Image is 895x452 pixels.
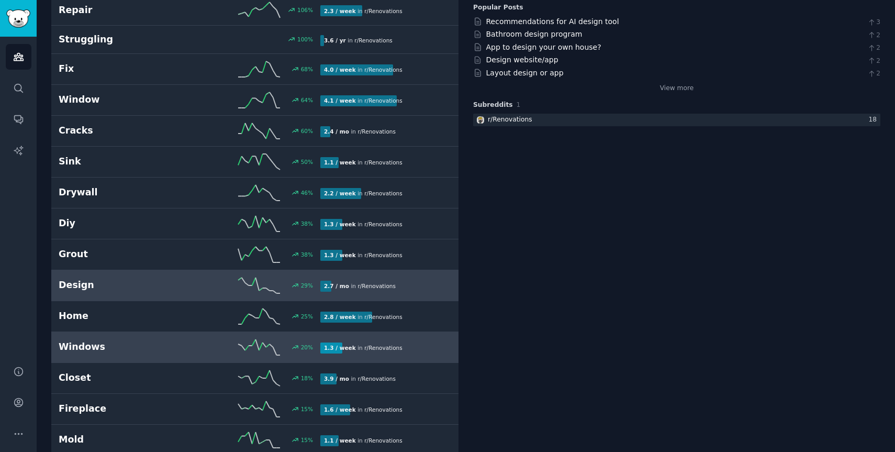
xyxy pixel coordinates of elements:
a: Fireplace15%1.6 / weekin r/Renovations [51,394,458,425]
b: 3.9 / mo [324,376,349,382]
b: 2.3 / week [324,8,356,14]
h2: Struggling [59,33,189,46]
div: in [320,343,406,354]
span: 2 [867,31,880,40]
span: 1 [517,101,521,108]
h2: Windows [59,340,189,354]
h2: Grout [59,248,189,261]
div: 15 % [301,405,313,413]
a: App to design your own house? [486,43,601,51]
span: Subreddits [473,101,513,110]
span: r/ Renovations [357,128,395,135]
a: Grout38%1.3 / weekin r/Renovations [51,239,458,270]
span: r/ Renovations [364,159,402,166]
b: 1.6 / week [324,406,356,413]
span: r/ Renovations [364,345,402,351]
div: in [320,435,406,446]
span: r/ Renovations [364,437,402,444]
a: Fix68%4.0 / weekin r/Renovations [51,54,458,85]
b: 1.3 / week [324,345,356,351]
span: 2 [867,57,880,66]
div: 64 % [301,96,313,104]
h2: Design [59,279,189,292]
span: r/ Renovations [354,37,392,43]
span: r/ Renovations [364,406,402,413]
div: 38 % [301,251,313,258]
img: GummySearch logo [6,9,30,28]
h2: Sink [59,155,189,168]
h2: Closet [59,371,189,384]
span: r/ Renovations [364,67,402,73]
img: Renovations [477,116,484,124]
a: Home25%2.8 / weekin r/Renovations [51,301,458,332]
div: 38 % [301,220,313,227]
span: r/ Renovations [364,252,402,258]
a: Drywall46%2.2 / weekin r/Renovations [51,178,458,208]
a: Diy38%1.3 / weekin r/Renovations [51,208,458,239]
div: in [320,157,406,168]
span: 2 [867,43,880,53]
span: r/ Renovations [364,314,402,320]
div: in [320,126,399,137]
div: 46 % [301,189,313,196]
h2: Mold [59,433,189,446]
b: 4.1 / week [324,97,356,104]
b: 2.2 / week [324,190,356,196]
span: r/ Renovations [357,376,395,382]
b: 2.4 / mo [324,128,349,135]
span: r/ Renovations [364,97,402,104]
div: 25 % [301,313,313,320]
div: in [320,64,406,75]
b: 1.3 / week [324,252,356,258]
b: 1.1 / week [324,159,356,166]
a: Sink50%1.1 / weekin r/Renovations [51,147,458,178]
a: Bathroom design program [486,30,583,38]
div: in [320,35,396,46]
b: 2.7 / mo [324,283,349,289]
h2: Home [59,310,189,323]
a: Design29%2.7 / moin r/Renovations [51,270,458,301]
div: in [320,312,406,323]
span: r/ Renovations [364,190,402,196]
a: Closet18%3.9 / moin r/Renovations [51,363,458,394]
a: Layout design or app [486,69,564,77]
div: 18 % [301,374,313,382]
span: 2 [867,69,880,79]
div: 18 [868,115,880,125]
h2: Fireplace [59,402,189,415]
div: in [320,219,406,230]
a: Windows20%1.3 / weekin r/Renovations [51,332,458,363]
div: Popular Posts [473,3,523,13]
div: in [320,373,399,384]
a: Window64%4.1 / weekin r/Renovations [51,85,458,116]
h2: Repair [59,4,189,17]
div: in [320,281,399,292]
h2: Window [59,93,189,106]
div: in [320,188,406,199]
div: 15 % [301,436,313,444]
div: 100 % [297,36,313,43]
h2: Fix [59,62,189,75]
b: 1.3 / week [324,221,356,227]
a: Struggling100%3.6 / yrin r/Renovations [51,26,458,54]
span: r/ Renovations [364,221,402,227]
div: 68 % [301,65,313,73]
b: 1.1 / week [324,437,356,444]
b: 2.8 / week [324,314,356,320]
div: in [320,5,406,16]
span: r/ Renovations [364,8,402,14]
a: Design website/app [486,56,558,64]
div: 29 % [301,282,313,289]
b: 3.6 / yr [324,37,346,43]
div: in [320,95,406,106]
div: in [320,404,406,415]
div: in [320,250,406,261]
h2: Drywall [59,186,189,199]
div: 50 % [301,158,313,166]
div: r/ Renovations [488,115,532,125]
div: 106 % [297,6,313,14]
div: 20 % [301,344,313,351]
a: Cracks60%2.4 / moin r/Renovations [51,116,458,147]
h2: Diy [59,217,189,230]
a: Renovationsr/Renovations18 [473,114,880,127]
